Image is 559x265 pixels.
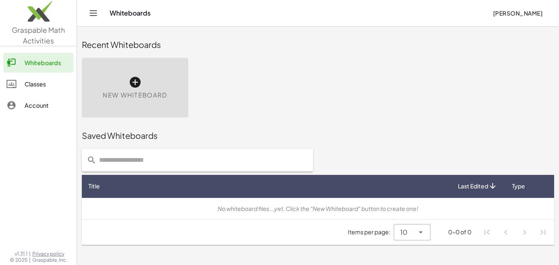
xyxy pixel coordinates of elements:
[3,74,73,94] a: Classes
[458,182,488,190] span: Last Edited
[29,257,31,263] span: |
[512,182,525,190] span: Type
[478,223,552,242] nav: Pagination Navigation
[25,58,70,68] div: Whiteboards
[88,204,548,213] div: No whiteboard files...yet. Click the "New Whiteboard" button to create one!
[15,251,27,257] span: v1.31.1
[10,257,27,263] span: © 2025
[87,155,97,165] i: prepended action
[400,227,408,237] span: 10
[3,95,73,115] a: Account
[448,228,471,236] div: 0-0 of 0
[32,251,67,257] a: Privacy policy
[493,9,543,17] span: [PERSON_NAME]
[32,257,67,263] span: Graspable, Inc.
[87,7,100,20] button: Toggle navigation
[82,39,554,50] div: Recent Whiteboards
[103,91,167,100] span: New Whiteboard
[3,53,73,72] a: Whiteboards
[348,228,394,236] span: Items per page:
[486,6,549,20] button: [PERSON_NAME]
[82,130,554,141] div: Saved Whiteboards
[12,25,65,45] span: Graspable Math Activities
[29,251,31,257] span: |
[25,100,70,110] div: Account
[88,182,100,190] span: Title
[25,79,70,89] div: Classes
